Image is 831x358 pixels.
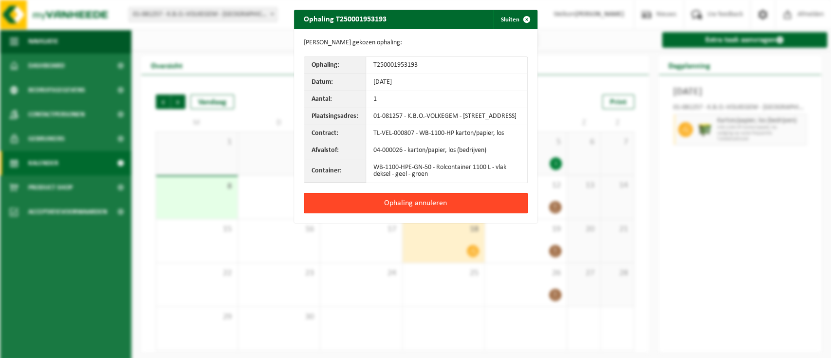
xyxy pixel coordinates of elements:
[304,142,366,159] th: Afvalstof:
[304,193,528,213] button: Ophaling annuleren
[304,125,366,142] th: Contract:
[366,57,527,74] td: T250001953193
[366,142,527,159] td: 04-000026 - karton/papier, los (bedrijven)
[304,74,366,91] th: Datum:
[366,125,527,142] td: TL-VEL-000807 - WB-1100-HP karton/papier, los
[304,57,366,74] th: Ophaling:
[366,159,527,183] td: WB-1100-HPE-GN-50 - Rolcontainer 1100 L - vlak deksel - geel - groen
[366,108,527,125] td: 01-081257 - K.B.O.-VOLKEGEM - [STREET_ADDRESS]
[304,39,528,47] p: [PERSON_NAME] gekozen ophaling:
[493,10,536,29] button: Sluiten
[294,10,396,28] h2: Ophaling T250001953193
[304,108,366,125] th: Plaatsingsadres:
[304,159,366,183] th: Container:
[304,91,366,108] th: Aantal:
[366,91,527,108] td: 1
[366,74,527,91] td: [DATE]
